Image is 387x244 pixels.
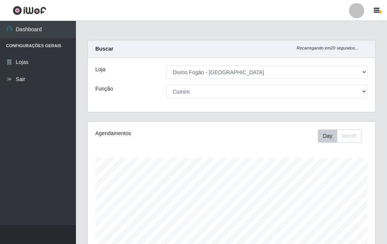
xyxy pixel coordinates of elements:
button: Month [337,129,362,143]
div: First group [318,129,362,143]
label: Função [95,85,113,93]
label: Loja [95,65,105,73]
strong: Buscar [95,46,113,52]
i: Recarregando em 20 segundos... [297,46,359,50]
img: CoreUI Logo [13,6,46,15]
div: Toolbar with button groups [318,129,368,143]
button: Day [318,129,337,143]
div: Agendamentos [95,129,202,137]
